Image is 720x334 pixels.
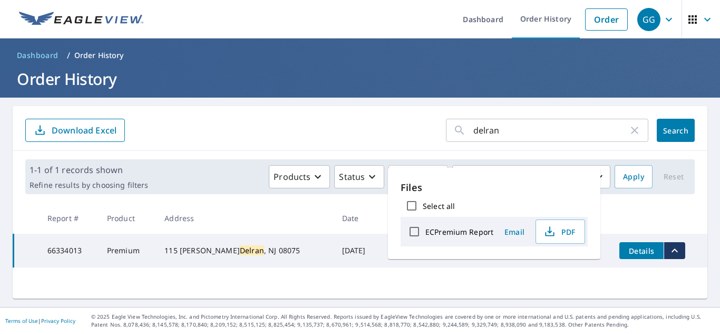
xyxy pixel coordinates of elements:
li: / [67,49,70,62]
span: PDF [542,225,576,238]
p: © 2025 Eagle View Technologies, Inc. and Pictometry International Corp. All Rights Reserved. Repo... [91,313,715,329]
button: filesDropdownBtn-66334013 [664,242,685,259]
p: Refine results by choosing filters [30,180,148,190]
td: [DATE] [334,234,381,268]
button: Last year [452,165,610,188]
a: Privacy Policy [41,317,75,325]
button: Orgs [388,165,448,188]
a: Terms of Use [5,317,38,325]
p: 1-1 of 1 records shown [30,164,148,176]
button: Products [269,165,330,188]
span: Email [502,227,527,237]
button: Search [657,119,695,142]
p: Order History [74,50,124,61]
p: Download Excel [52,125,116,136]
span: Details [626,246,657,256]
nav: breadcrumb [13,47,707,64]
a: Dashboard [13,47,63,64]
button: detailsBtn-66334013 [619,242,664,259]
button: PDF [536,220,585,244]
span: Search [665,126,686,136]
p: Files [401,180,588,195]
th: Date [334,203,381,234]
p: Status [339,170,365,183]
div: GG [637,8,660,31]
p: | [5,318,75,324]
span: Apply [623,170,644,184]
button: Status [334,165,384,188]
label: Select all [423,201,455,211]
button: Email [498,224,531,240]
img: EV Logo [19,12,143,27]
label: ECPremium Report [425,227,493,237]
div: 115 [PERSON_NAME] , NJ 08075 [164,245,325,256]
th: Report # [39,203,99,234]
th: Address [156,203,333,234]
td: Premium [99,234,156,268]
span: Dashboard [17,50,59,61]
h1: Order History [13,68,707,90]
th: Claim ID [381,203,436,234]
button: Apply [615,165,653,188]
input: Address, Report #, Claim ID, etc. [473,116,628,145]
p: Products [274,170,310,183]
a: Order [585,8,628,31]
td: 66334013 [39,234,99,268]
mark: Delran [240,245,264,255]
button: Download Excel [25,119,125,142]
th: Product [99,203,156,234]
